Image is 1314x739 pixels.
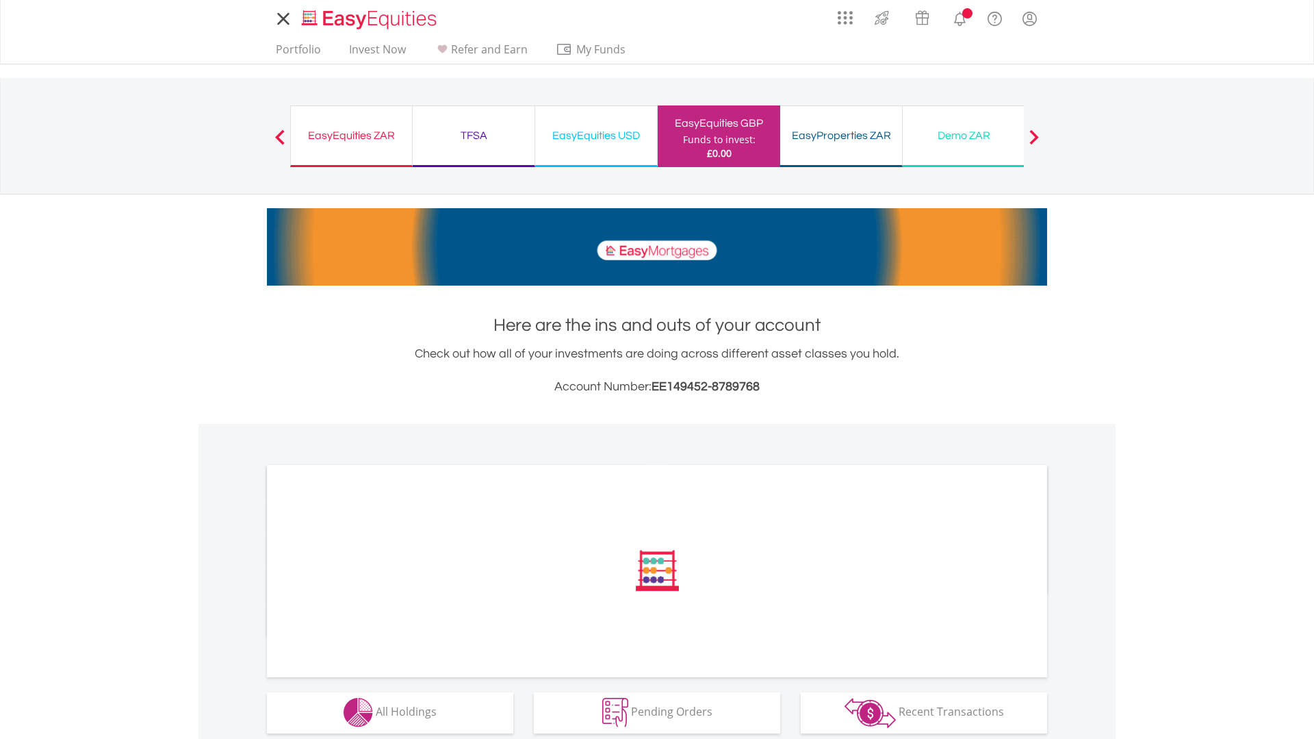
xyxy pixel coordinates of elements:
span: All Holdings [376,704,437,719]
img: transactions-zar-wht.png [845,698,896,728]
span: Pending Orders [631,704,712,719]
div: Demo ZAR [911,126,1016,145]
a: Notifications [942,3,977,31]
span: Refer and Earn [451,42,528,57]
img: thrive-v2.svg [871,7,893,29]
div: Check out how all of your investments are doing across different asset classes you hold. [267,345,1047,397]
div: Funds to invest: [683,133,756,147]
img: grid-menu-icon.svg [838,10,853,25]
img: holdings-wht.png [344,698,373,727]
a: Vouchers [902,3,942,29]
a: AppsGrid [829,3,862,25]
div: EasyEquities USD [543,126,649,145]
img: vouchers-v2.svg [911,7,933,29]
button: Pending Orders [534,692,780,734]
h1: Here are the ins and outs of your account [267,313,1047,338]
div: TFSA [421,126,526,145]
img: EasyMortage Promotion Banner [267,208,1047,286]
a: Home page [296,3,442,31]
a: Invest Now [344,42,411,64]
button: All Holdings [267,692,513,734]
img: pending_instructions-wht.png [602,698,628,727]
img: EasyEquities_Logo.png [299,8,442,31]
a: Portfolio [270,42,326,64]
h3: Account Number: [267,377,1047,397]
a: My Profile [1012,3,1047,34]
div: EasyEquities GBP [666,114,772,133]
button: Recent Transactions [801,692,1047,734]
a: Refer and Earn [428,42,533,64]
div: EasyEquities ZAR [299,126,404,145]
span: EE149452-8789768 [652,380,760,393]
a: FAQ's and Support [977,3,1012,31]
div: EasyProperties ZAR [788,126,894,145]
button: Previous [266,136,294,150]
span: £0.00 [707,147,732,160]
span: My Funds [556,40,645,58]
button: Next [1020,136,1048,150]
span: Recent Transactions [899,704,1004,719]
